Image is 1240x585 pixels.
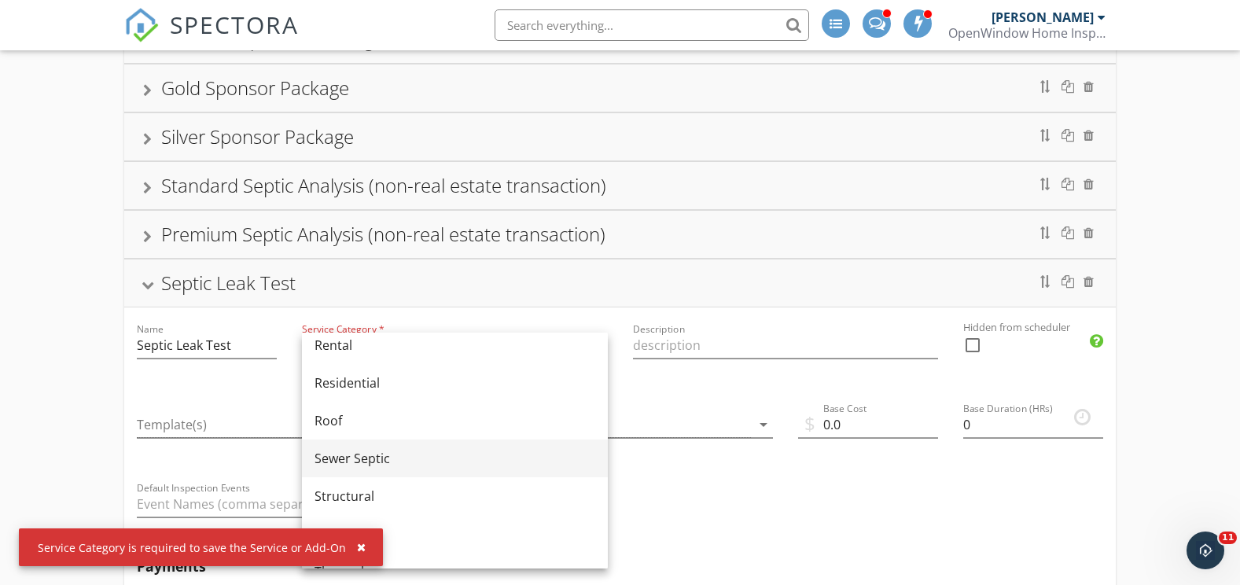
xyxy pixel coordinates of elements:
div: OpenWindow Home Inspections [948,25,1106,41]
input: Search everything... [495,9,809,41]
i: arrow_drop_down [754,415,773,434]
div: Service Category is required to save the Service or Add-On [19,528,383,566]
div: Residential [315,373,595,392]
img: The Best Home Inspection Software - Spectora [124,8,159,42]
div: Thermal [315,562,595,581]
div: Structural [315,487,595,506]
span: SPECTORA [170,8,299,41]
div: Septic Leak Test [161,270,296,296]
div: Standard Septic Analysis (non-real estate transaction) [161,172,606,198]
span: 11 [1219,532,1237,544]
input: Base Duration (HRs) [963,412,1103,438]
div: Gold Sponsor Package [161,75,349,101]
div: [PERSON_NAME] [992,9,1094,25]
div: Sewer Septic [315,449,595,468]
div: Premium Septic Analysis (non-real estate transaction) [161,221,605,247]
div: Termite [315,524,595,543]
h5: Payments [137,558,1104,574]
input: Description [633,333,939,359]
span: $ [804,410,815,438]
input: Base Cost [798,412,938,438]
div: Roof [315,411,595,430]
iframe: Intercom live chat [1187,532,1224,569]
input: Default Inspection Events [137,491,443,517]
a: SPECTORA [124,21,299,54]
div: Silver Sponsor Package [161,123,354,149]
div: Rental [315,336,595,355]
input: Name [137,333,277,359]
